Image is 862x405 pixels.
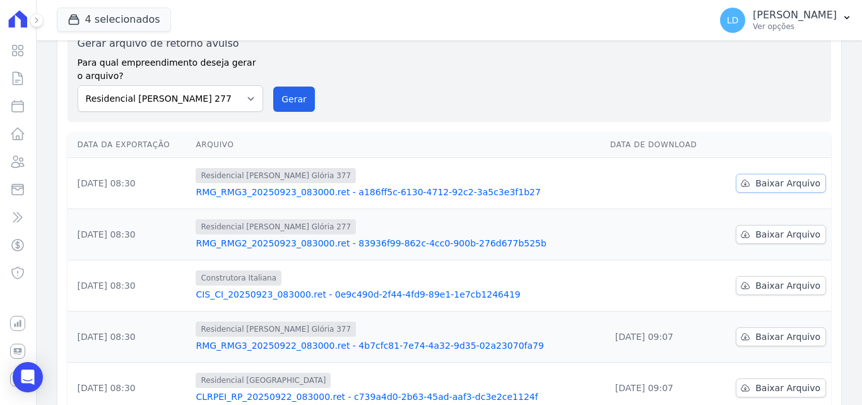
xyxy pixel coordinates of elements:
td: [DATE] 08:30 [68,260,191,311]
a: Baixar Arquivo [736,225,826,244]
span: Baixar Arquivo [755,330,820,343]
label: Gerar arquivo de retorno avulso [78,36,264,51]
button: Gerar [273,87,315,112]
a: RMG_RMG3_20250922_083000.ret - 4b7cfc81-7e74-4a32-9d35-02a23070fa79 [196,339,599,352]
th: Data de Download [605,132,716,158]
span: LD [727,16,739,25]
span: Residencial [PERSON_NAME] Glória 377 [196,322,356,337]
a: Baixar Arquivo [736,276,826,295]
a: CLRPEI_RP_20250922_083000.ret - c739a4d0-2b63-45ad-aaf3-dc3e2ce1124f [196,390,599,403]
button: 4 selecionados [57,8,171,32]
td: [DATE] 08:30 [68,209,191,260]
p: Ver opções [753,21,837,32]
a: RMG_RMG2_20250923_083000.ret - 83936f99-862c-4cc0-900b-276d677b525b [196,237,599,250]
th: Arquivo [191,132,605,158]
span: Residencial [PERSON_NAME] Glória 277 [196,219,356,234]
a: Baixar Arquivo [736,174,826,193]
p: [PERSON_NAME] [753,9,837,21]
div: Open Intercom Messenger [13,362,43,392]
a: Baixar Arquivo [736,378,826,397]
span: Baixar Arquivo [755,382,820,394]
a: CIS_CI_20250923_083000.ret - 0e9c490d-2f44-4fd9-89e1-1e7cb1246419 [196,288,599,301]
span: Baixar Arquivo [755,177,820,190]
span: Construtora Italiana [196,270,281,286]
td: [DATE] 09:07 [605,311,716,363]
button: LD [PERSON_NAME] Ver opções [710,3,862,38]
span: Baixar Arquivo [755,279,820,292]
a: RMG_RMG3_20250923_083000.ret - a186ff5c-6130-4712-92c2-3a5c3e3f1b27 [196,186,599,198]
label: Para qual empreendimento deseja gerar o arquivo? [78,51,264,83]
td: [DATE] 08:30 [68,158,191,209]
td: [DATE] 08:30 [68,311,191,363]
span: Baixar Arquivo [755,228,820,241]
span: Residencial [GEOGRAPHIC_DATA] [196,373,331,388]
th: Data da Exportação [68,132,191,158]
a: Baixar Arquivo [736,327,826,346]
span: Residencial [PERSON_NAME] Glória 377 [196,168,356,183]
